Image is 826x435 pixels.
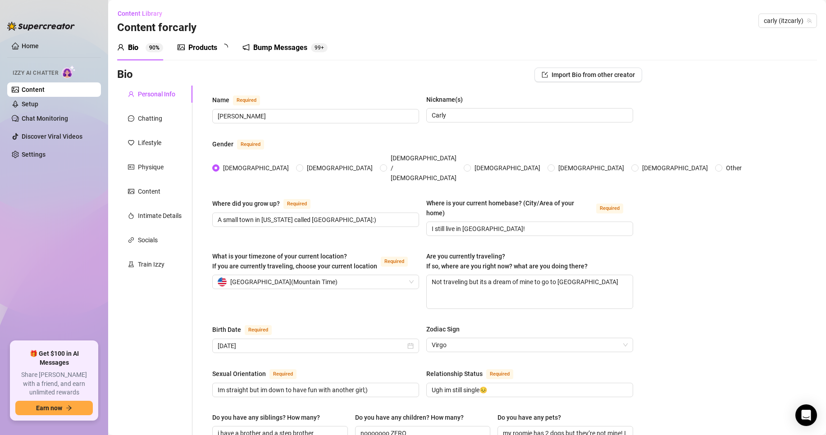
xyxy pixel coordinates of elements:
div: Zodiac Sign [426,324,460,334]
div: Where is your current homebase? (City/Area of your home) [426,198,593,218]
div: Do you have any children? How many? [355,412,464,422]
div: Sexual Orientation [212,369,266,379]
div: Personal Info [138,89,175,99]
label: Sexual Orientation [212,368,306,379]
span: Izzy AI Chatter [13,69,58,77]
span: carly (itzcarly) [764,14,812,27]
label: Nickname(s) [426,95,469,104]
img: logo-BBDzfeDw.svg [7,22,75,31]
div: Train Izzy [138,259,164,269]
span: link [128,237,134,243]
span: 🎁 Get $100 in AI Messages [15,349,93,367]
input: Relationship Status [432,385,626,395]
span: Required [233,95,260,105]
div: Intimate Details [138,211,182,221]
label: Where did you grow up? [212,198,320,209]
label: Gender [212,139,274,150]
div: Chatting [138,113,162,123]
span: Required [245,325,272,335]
textarea: Not traveling but its a dream of mine to go to [GEOGRAPHIC_DATA] [427,275,633,308]
span: heart [128,140,134,146]
label: Do you have any siblings? How many? [212,412,326,422]
div: Do you have any pets? [497,412,561,422]
span: import [542,72,548,78]
img: AI Chatter [62,65,76,78]
a: Setup [22,100,38,108]
a: Chat Monitoring [22,115,68,122]
span: Required [486,369,513,379]
span: [DEMOGRAPHIC_DATA] [219,163,292,173]
a: Discover Viral Videos [22,133,82,140]
div: Socials [138,235,158,245]
span: Import Bio from other creator [552,71,635,78]
h3: Bio [117,68,133,82]
span: [DEMOGRAPHIC_DATA] [555,163,628,173]
input: Nickname(s) [432,110,626,120]
input: Birth Date [218,341,406,351]
span: Virgo [432,338,628,352]
label: Do you have any children? How many? [355,412,470,422]
label: Do you have any pets? [497,412,567,422]
div: Lifestyle [138,138,161,148]
input: Name [218,111,412,121]
label: Birth Date [212,324,282,335]
button: Import Bio from other creator [534,68,642,82]
span: Required [269,369,297,379]
span: Required [237,140,264,150]
span: Required [381,257,408,267]
input: Sexual Orientation [218,385,412,395]
div: Bump Messages [253,42,307,53]
div: Content [138,186,160,196]
span: fire [128,213,134,219]
span: [DEMOGRAPHIC_DATA] [303,163,376,173]
div: Physique [138,162,164,172]
div: Nickname(s) [426,95,463,104]
span: notification [242,44,250,51]
span: Required [596,204,623,213]
input: Where is your current homebase? (City/Area of your home) [432,224,626,234]
a: Content [22,86,45,93]
a: Settings [22,151,46,158]
a: Home [22,42,39,50]
img: us [218,277,227,286]
sup: 105 [311,43,328,52]
div: Name [212,95,229,105]
span: Other [722,163,745,173]
span: Required [283,199,310,209]
label: Relationship Status [426,368,523,379]
div: Open Intercom Messenger [795,404,817,426]
span: Share [PERSON_NAME] with a friend, and earn unlimited rewards [15,371,93,397]
button: Earn nowarrow-right [15,401,93,415]
div: Gender [212,139,233,149]
div: Do you have any siblings? How many? [212,412,320,422]
button: Content Library [117,6,169,21]
span: Content Library [118,10,162,17]
label: Name [212,95,270,105]
span: user [117,44,124,51]
span: arrow-right [66,405,72,411]
span: idcard [128,164,134,170]
span: picture [128,188,134,195]
span: [DEMOGRAPHIC_DATA] [639,163,712,173]
h3: Content for carly [117,21,196,35]
div: Birth Date [212,325,241,335]
div: Where did you grow up? [212,199,280,208]
span: [DEMOGRAPHIC_DATA] [471,163,544,173]
label: Zodiac Sign [426,324,466,334]
div: Relationship Status [426,369,483,379]
div: Bio [128,42,138,53]
span: picture [178,44,185,51]
span: [DEMOGRAPHIC_DATA] / [DEMOGRAPHIC_DATA] [387,153,460,183]
span: What is your timezone of your current location? If you are currently traveling, choose your curre... [212,253,377,270]
div: Products [188,42,217,53]
span: user [128,91,134,97]
span: team [807,18,812,23]
span: Are you currently traveling? If so, where are you right now? what are you doing there? [426,253,588,270]
label: Where is your current homebase? (City/Area of your home) [426,198,633,218]
span: experiment [128,261,134,267]
input: Where did you grow up? [218,215,412,225]
sup: 90% [146,43,163,52]
span: message [128,115,134,122]
span: [GEOGRAPHIC_DATA] ( Mountain Time ) [230,275,338,289]
span: loading [219,42,229,52]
